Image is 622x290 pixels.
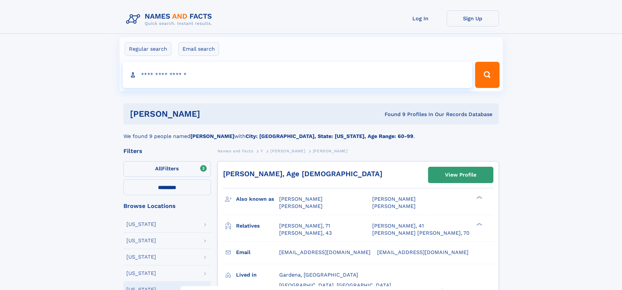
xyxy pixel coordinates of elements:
[394,10,447,26] a: Log In
[279,222,330,230] a: [PERSON_NAME], 71
[372,196,416,202] span: [PERSON_NAME]
[123,203,211,209] div: Browse Locations
[279,196,323,202] span: [PERSON_NAME]
[279,282,391,288] span: [GEOGRAPHIC_DATA], [GEOGRAPHIC_DATA]
[372,230,470,237] a: [PERSON_NAME] [PERSON_NAME], 70
[236,247,279,258] h3: Email
[123,161,211,177] label: Filters
[475,62,499,88] button: Search Button
[223,170,382,178] a: [PERSON_NAME], Age [DEMOGRAPHIC_DATA]
[270,149,305,153] span: [PERSON_NAME]
[155,165,162,172] span: All
[279,249,371,255] span: [EMAIL_ADDRESS][DOMAIN_NAME]
[475,196,483,200] div: ❯
[236,194,279,205] h3: Also known as
[125,42,171,56] label: Regular search
[126,271,156,276] div: [US_STATE]
[428,167,493,183] a: View Profile
[123,62,472,88] input: search input
[372,222,424,230] a: [PERSON_NAME], 41
[130,110,293,118] h1: [PERSON_NAME]
[236,269,279,281] h3: Lived in
[279,272,358,278] span: Gardena, [GEOGRAPHIC_DATA]
[123,125,499,140] div: We found 9 people named with .
[445,167,476,182] div: View Profile
[377,249,469,255] span: [EMAIL_ADDRESS][DOMAIN_NAME]
[126,222,156,227] div: [US_STATE]
[123,148,211,154] div: Filters
[126,254,156,260] div: [US_STATE]
[178,42,219,56] label: Email search
[447,10,499,26] a: Sign Up
[313,149,348,153] span: [PERSON_NAME]
[217,147,253,155] a: Names and Facts
[292,111,492,118] div: Found 9 Profiles In Our Records Database
[236,220,279,231] h3: Relatives
[261,149,263,153] span: Y
[372,203,416,209] span: [PERSON_NAME]
[261,147,263,155] a: Y
[190,133,234,139] b: [PERSON_NAME]
[475,222,483,226] div: ❯
[279,203,323,209] span: [PERSON_NAME]
[126,238,156,243] div: [US_STATE]
[246,133,413,139] b: City: [GEOGRAPHIC_DATA], State: [US_STATE], Age Range: 60-99
[279,230,332,237] a: [PERSON_NAME], 43
[270,147,305,155] a: [PERSON_NAME]
[123,10,217,28] img: Logo Names and Facts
